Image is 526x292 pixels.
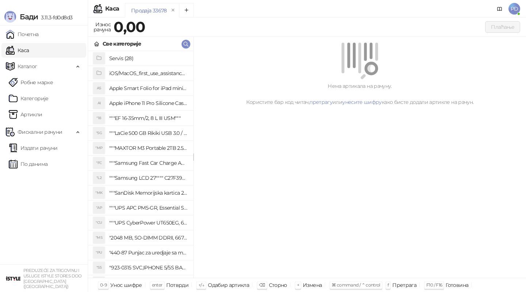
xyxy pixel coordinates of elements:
a: Категорије [9,91,49,106]
div: Одабир артикла [208,280,249,290]
h4: "2048 MB, SO-DIMM DDRII, 667 MHz, Napajanje 1,8 0,1 V, Latencija CL5" [109,232,187,244]
h4: """Samsung LCD 27"""" C27F390FHUXEN""" [109,172,187,184]
span: ⌫ [259,282,265,288]
h4: Servis (28) [109,52,187,64]
button: remove [168,7,178,13]
h4: "923-0448 SVC,IPHONE,TOURQUE DRIVER KIT .65KGF- CM Šrafciger " [109,277,187,288]
span: + [297,282,299,288]
div: AI [93,97,105,109]
div: "PU [93,247,105,258]
h4: """LaCie 500 GB Rikiki USB 3.0 / Ultra Compact & Resistant aluminum / USB 3.0 / 2.5""""""" [109,127,187,139]
img: 64x64-companyLogo-77b92cf4-9946-4f36-9751-bf7bb5fd2c7d.png [6,271,20,286]
span: Каталог [18,59,37,74]
div: "L2 [93,172,105,184]
a: Каса [6,43,29,58]
div: Продаја 33678 [131,7,167,15]
div: AS [93,82,105,94]
span: 3.11.3-fd0d8d3 [38,14,72,21]
div: "18 [93,112,105,124]
span: ↑/↓ [198,282,204,288]
div: "MK [93,187,105,199]
div: Готовина [446,280,468,290]
h4: """EF 16-35mm/2, 8 L III USM""" [109,112,187,124]
div: "FC [93,157,105,169]
div: Унос шифре [110,280,142,290]
h4: "440-87 Punjac za uredjaje sa micro USB portom 4/1, Stand." [109,247,187,258]
h4: """Samsung Fast Car Charge Adapter, brzi auto punja_, boja crna""" [109,157,187,169]
button: Плаћање [485,21,520,33]
a: По данима [9,157,47,171]
div: Потврди [166,280,189,290]
div: "SD [93,277,105,288]
h4: Apple Smart Folio for iPad mini (A17 Pro) - Sage [109,82,187,94]
h4: """UPS APC PM5-GR, Essential Surge Arrest,5 utic_nica""" [109,202,187,214]
span: Фискални рачуни [18,125,62,139]
h4: """MAXTOR M3 Portable 2TB 2.5"""" crni eksterni hard disk HX-M201TCB/GM""" [109,142,187,154]
span: ⌘ command / ⌃ control [332,282,380,288]
span: F10 / F16 [426,282,442,288]
div: Све категорије [103,40,141,48]
div: Сторно [269,280,287,290]
h4: "923-0315 SVC,IPHONE 5/5S BATTERY REMOVAL TRAY Držač za iPhone sa kojim se otvara display [109,262,187,273]
button: Add tab [179,3,194,17]
a: Робне марке [9,75,53,90]
h4: Apple iPhone 11 Pro Silicone Case - Black [109,97,187,109]
div: "S5 [93,262,105,273]
div: Износ рачуна [92,20,112,34]
span: 0-9 [100,282,107,288]
img: Logo [4,11,16,23]
div: Нема артикала на рачуну. Користите бар код читач, или како бисте додали артикле на рачун. [202,82,517,106]
div: "5G [93,127,105,139]
div: Каса [105,6,119,12]
small: PREDUZEĆE ZA TRGOVINU I USLUGE ISTYLE STORES DOO [GEOGRAPHIC_DATA] ([GEOGRAPHIC_DATA]) [23,268,82,289]
a: претрагу [309,99,332,105]
div: Измена [303,280,322,290]
span: Бади [20,12,38,21]
strong: 0,00 [114,18,145,36]
div: "CU [93,217,105,229]
div: "AP [93,202,105,214]
h4: """UPS CyberPower UT650EG, 650VA/360W , line-int., s_uko, desktop""" [109,217,187,229]
h4: iOS/MacOS_first_use_assistance (4) [109,67,187,79]
a: Почетна [6,27,39,42]
a: Издати рачуни [9,141,58,155]
div: "MS [93,232,105,244]
div: "MP [93,142,105,154]
a: ArtikliАртикли [9,107,42,122]
a: Документација [494,3,506,15]
span: enter [152,282,163,288]
span: PD [508,3,520,15]
div: grid [88,51,193,278]
a: унесите шифру [342,99,382,105]
h4: """SanDisk Memorijska kartica 256GB microSDXC sa SD adapterom SDSQXA1-256G-GN6MA - Extreme PLUS, ... [109,187,187,199]
div: Претрага [392,280,416,290]
span: f [388,282,389,288]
